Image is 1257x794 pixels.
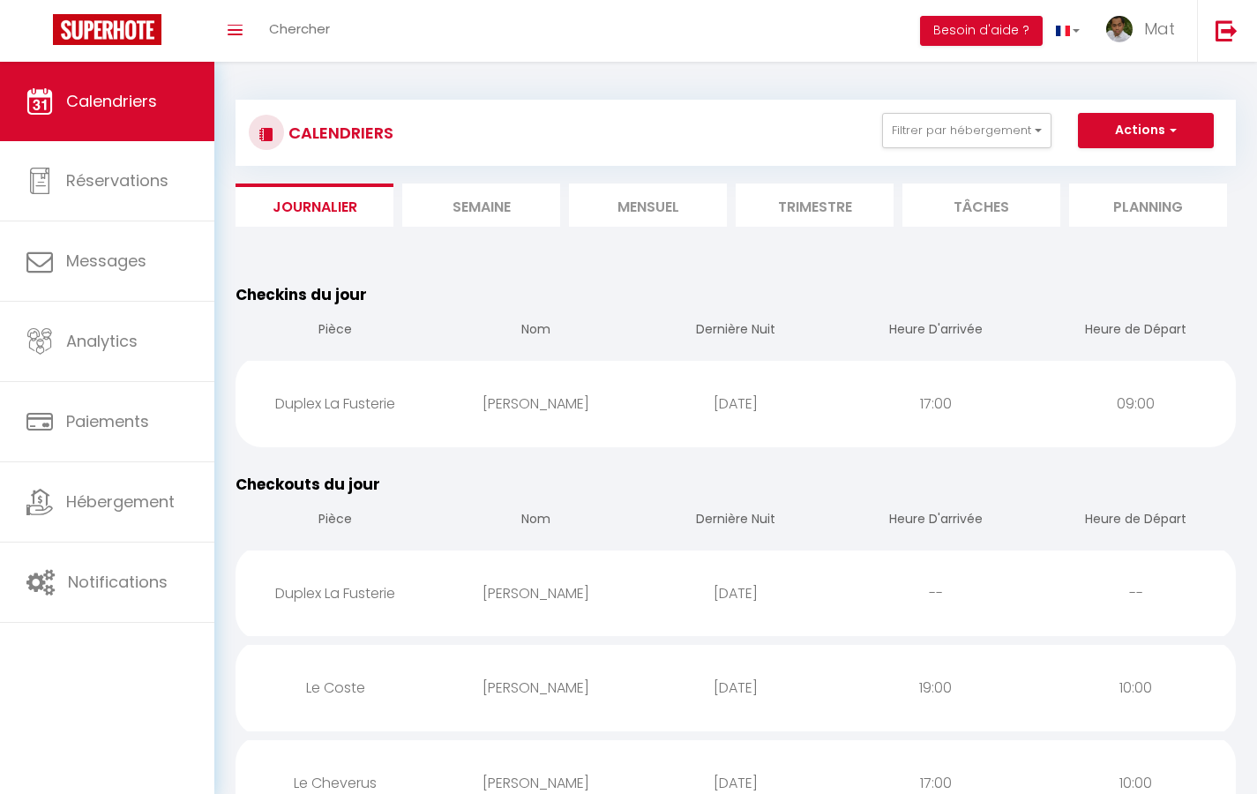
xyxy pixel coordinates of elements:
span: Notifications [68,571,168,593]
li: Journalier [236,184,393,227]
div: [DATE] [636,565,836,622]
li: Planning [1069,184,1227,227]
span: Checkins du jour [236,284,367,305]
div: [PERSON_NAME] [436,375,636,432]
th: Dernière Nuit [636,306,836,356]
img: logout [1216,19,1238,41]
div: 10:00 [1036,659,1236,716]
th: Heure de Départ [1036,306,1236,356]
span: Hébergement [66,491,175,513]
th: Pièce [236,496,436,546]
div: Duplex La Fusterie [236,565,436,622]
div: [DATE] [636,375,836,432]
div: -- [835,565,1036,622]
img: ... [1106,16,1133,42]
button: Besoin d'aide ? [920,16,1043,46]
li: Trimestre [736,184,894,227]
span: Messages [66,250,146,272]
img: Super Booking [53,14,161,45]
div: Le Coste [236,659,436,716]
th: Nom [436,496,636,546]
th: Nom [436,306,636,356]
th: Pièce [236,306,436,356]
span: Chercher [269,19,330,38]
li: Mensuel [569,184,727,227]
span: Checkouts du jour [236,474,380,495]
button: Filtrer par hébergement [882,113,1051,148]
div: [PERSON_NAME] [436,565,636,622]
div: 19:00 [835,659,1036,716]
th: Heure D'arrivée [835,496,1036,546]
li: Tâches [902,184,1060,227]
span: Réservations [66,169,168,191]
button: Actions [1078,113,1214,148]
div: 09:00 [1036,375,1236,432]
div: -- [1036,565,1236,622]
span: Paiements [66,410,149,432]
div: 17:00 [835,375,1036,432]
th: Heure D'arrivée [835,306,1036,356]
span: Analytics [66,330,138,352]
button: Ouvrir le widget de chat LiveChat [14,7,67,60]
span: Mat [1144,18,1175,40]
div: Duplex La Fusterie [236,375,436,432]
li: Semaine [402,184,560,227]
h3: CALENDRIERS [284,113,393,153]
div: [DATE] [636,659,836,716]
div: [PERSON_NAME] [436,659,636,716]
th: Heure de Départ [1036,496,1236,546]
th: Dernière Nuit [636,496,836,546]
span: Calendriers [66,90,157,112]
